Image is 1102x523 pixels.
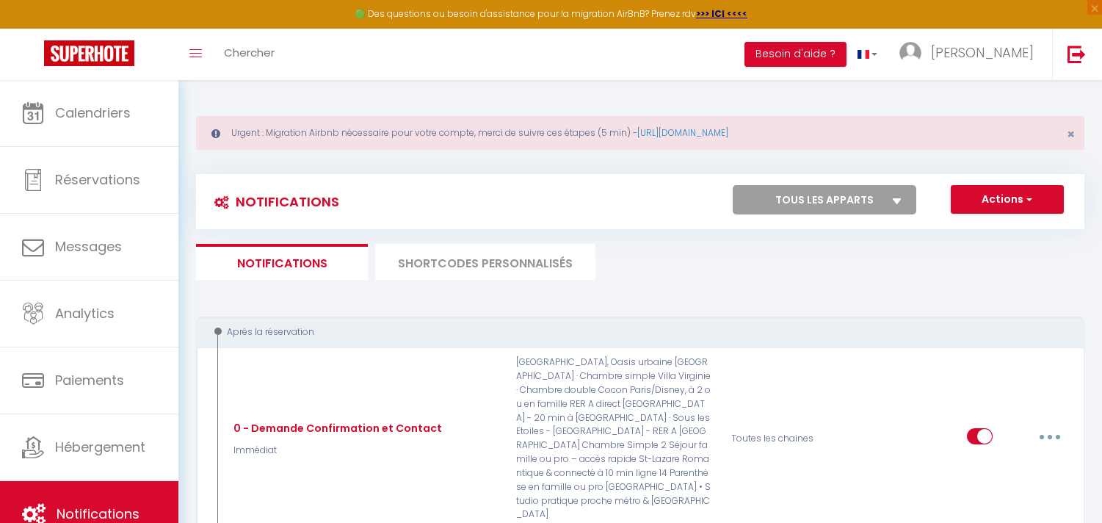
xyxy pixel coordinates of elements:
button: Besoin d'aide ? [744,42,847,67]
a: Chercher [213,29,286,80]
div: Urgent : Migration Airbnb nécessaire pour votre compte, merci de suivre ces étapes (5 min) - [196,116,1084,150]
a: [URL][DOMAIN_NAME] [637,126,728,139]
span: Hébergement [55,438,145,456]
span: Chercher [224,45,275,60]
span: Paiements [55,371,124,389]
button: Actions [951,185,1064,214]
img: logout [1067,45,1086,63]
li: Notifications [196,244,368,280]
span: × [1067,125,1075,143]
img: ... [899,42,921,64]
a: ... [PERSON_NAME] [888,29,1052,80]
div: Toutes les chaines [722,356,865,522]
div: 0 - Demande Confirmation et Contact [230,420,442,436]
span: Notifications [57,505,139,523]
span: Calendriers [55,104,131,122]
span: Réservations [55,170,140,189]
div: Après la réservation [210,325,1054,339]
button: Close [1067,128,1075,141]
h3: Notifications [207,185,339,218]
img: Super Booking [44,40,134,66]
li: SHORTCODES PERSONNALISÉS [375,244,595,280]
span: Analytics [55,304,115,322]
p: [GEOGRAPHIC_DATA], Oasis urbaine [GEOGRAPHIC_DATA] · Chambre simple Villa Virginie · Chambre doub... [507,356,722,522]
span: [PERSON_NAME] [931,43,1034,62]
span: Messages [55,237,122,256]
p: Immédiat [230,444,442,458]
a: >>> ICI <<<< [696,7,747,20]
